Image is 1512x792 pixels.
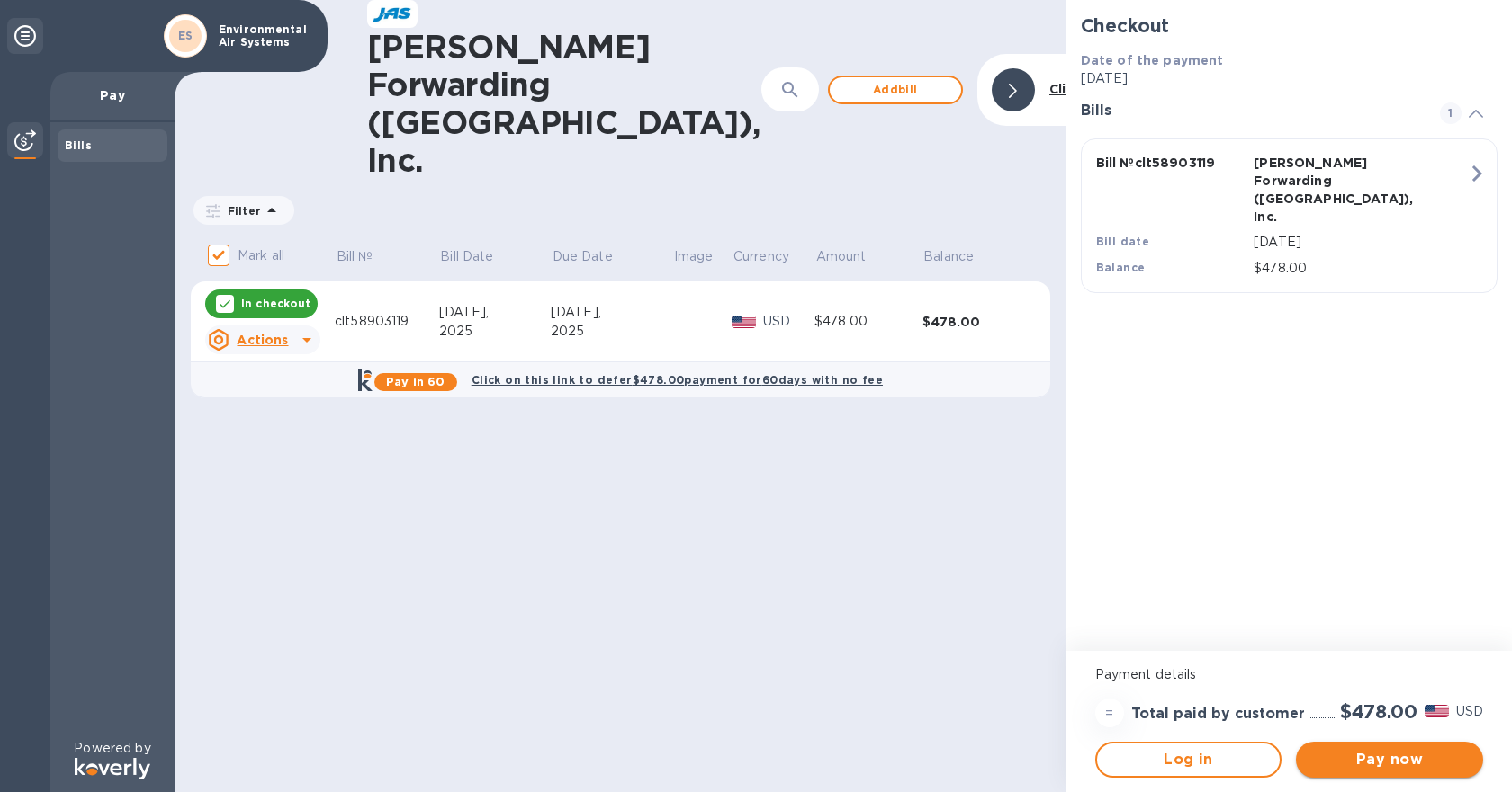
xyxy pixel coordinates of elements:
[1095,665,1483,684] p: Payment details
[1131,706,1305,723] h3: Total paid by customer
[763,312,814,331] p: USD
[1440,102,1462,124] span: 1
[75,758,150,779] img: Logo
[440,247,517,266] span: Bill Date
[828,76,963,104] button: Addbill
[1456,702,1483,721] p: USD
[472,373,883,387] b: Click on this link to defer $478.00 payment for 60 days with no fee
[74,739,150,758] p: Powered by
[1296,742,1483,778] button: Pay now
[439,303,551,322] div: [DATE],
[386,375,445,388] b: Pay in 60
[923,247,974,266] p: Balance
[1096,261,1146,274] b: Balance
[844,79,947,101] span: Add bill
[335,312,439,331] div: clt58903119
[1081,14,1498,37] h2: Checkout
[65,86,160,104] p: Pay
[1310,749,1469,770] span: Pay now
[553,247,636,266] span: Due Date
[816,247,867,266] p: Amount
[1096,235,1150,248] b: Bill date
[733,247,789,266] p: Currency
[551,303,672,322] div: [DATE],
[367,28,761,179] h1: [PERSON_NAME] Forwarding ([GEOGRAPHIC_DATA]), Inc.
[923,247,997,266] span: Balance
[1095,699,1124,727] div: =
[65,138,92,152] b: Bills
[219,23,309,49] p: Environmental Air Systems
[1049,82,1133,96] b: Click to hide
[1096,154,1247,172] p: Bill № clt58903119
[1254,154,1405,226] p: [PERSON_NAME] Forwarding ([GEOGRAPHIC_DATA]), Inc.
[1081,53,1224,67] b: Date of the payment
[220,203,261,218] p: Filter
[1340,700,1417,723] h2: $478.00
[440,247,493,266] p: Bill Date
[241,296,310,311] p: In checkout
[337,247,373,266] p: Bill №
[1254,233,1468,252] p: [DATE]
[337,247,397,266] span: Bill №
[1425,705,1449,717] img: USD
[1081,69,1498,88] p: [DATE]
[816,247,890,266] span: Amount
[1095,742,1282,778] button: Log in
[439,322,551,341] div: 2025
[732,316,756,328] img: USD
[674,247,714,266] p: Image
[551,322,672,341] div: 2025
[814,312,922,331] div: $478.00
[237,333,288,347] u: Actions
[178,29,193,42] b: ES
[1111,749,1266,770] span: Log in
[1254,259,1468,278] p: $478.00
[1081,102,1418,120] h3: Bills
[922,313,1030,331] div: $478.00
[553,247,613,266] p: Due Date
[238,246,284,265] p: Mark all
[1081,138,1498,293] button: Bill №clt58903119[PERSON_NAME] Forwarding ([GEOGRAPHIC_DATA]), Inc.Bill date[DATE]Balance$478.00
